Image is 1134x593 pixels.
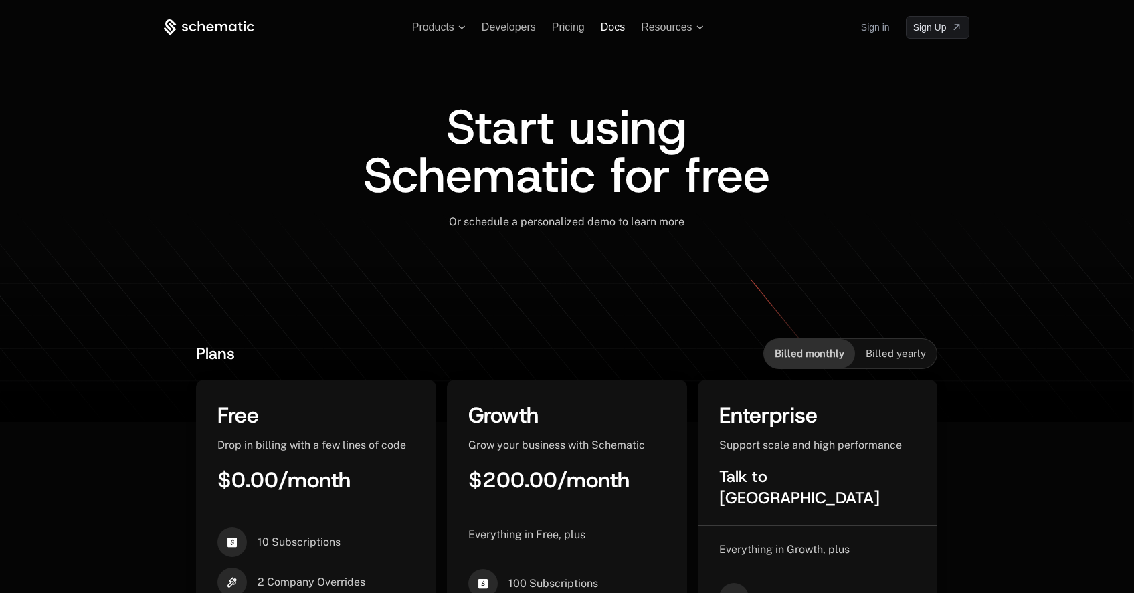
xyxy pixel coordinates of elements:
[557,466,630,494] span: / month
[258,535,341,550] span: 10 Subscriptions
[363,95,770,207] span: Start using Schematic for free
[719,439,902,451] span: Support scale and high performance
[196,343,235,364] span: Plans
[641,21,692,33] span: Resources
[482,21,536,33] a: Developers
[719,401,818,429] span: Enterprise
[468,528,585,541] span: Everything in Free, plus
[412,21,454,33] span: Products
[552,21,585,33] a: Pricing
[508,576,598,591] span: 100 Subscriptions
[866,347,926,360] span: Billed yearly
[217,439,406,451] span: Drop in billing with a few lines of code
[601,21,625,33] a: Docs
[217,466,278,494] span: $0.00
[449,215,684,228] span: Or schedule a personalized demo to learn more
[913,21,947,34] span: Sign Up
[217,401,259,429] span: Free
[468,466,557,494] span: $200.00
[468,401,539,429] span: Growth
[775,347,844,360] span: Billed monthly
[906,16,970,39] a: [object Object]
[278,466,351,494] span: / month
[719,466,880,509] span: Talk to [GEOGRAPHIC_DATA]
[468,439,645,451] span: Grow your business with Schematic
[217,527,247,557] i: cashapp
[861,17,890,38] a: Sign in
[258,575,365,590] span: 2 Company Overrides
[719,543,850,556] span: Everything in Growth, plus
